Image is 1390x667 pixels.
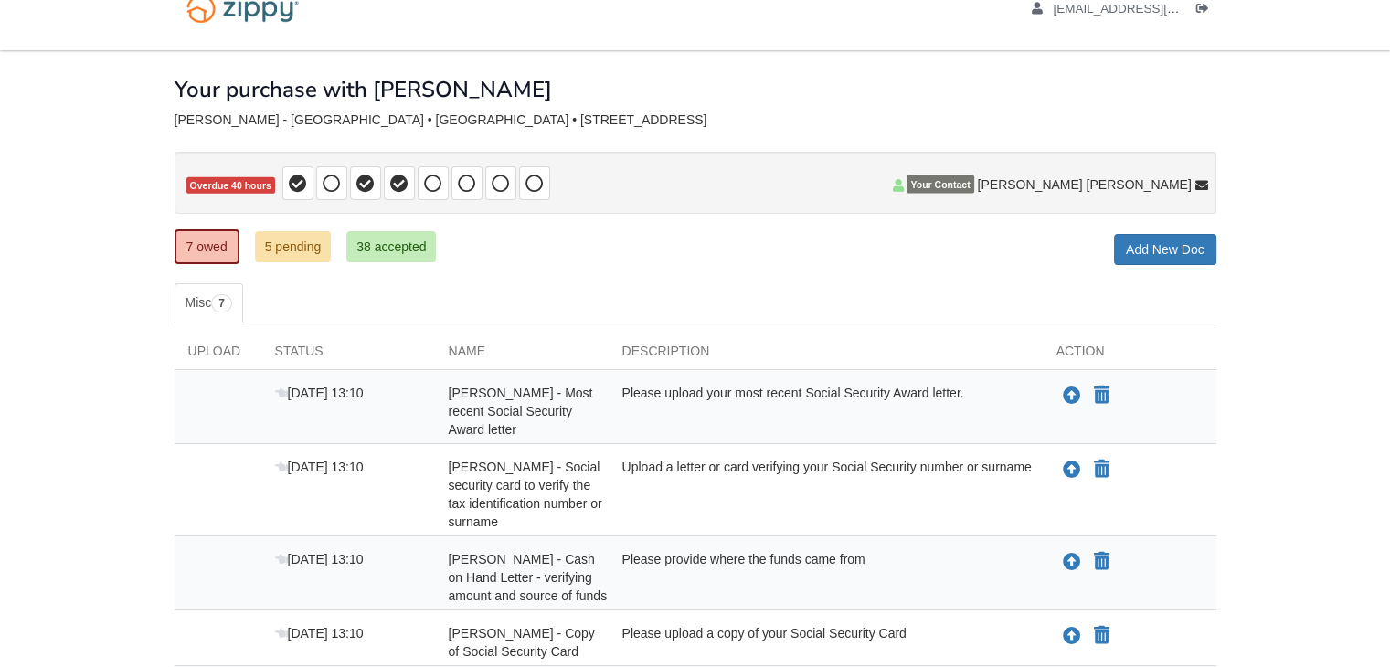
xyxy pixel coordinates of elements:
[175,78,552,101] h1: Your purchase with [PERSON_NAME]
[449,460,602,529] span: [PERSON_NAME] - Social security card to verify the tax identification number or surname
[275,626,364,641] span: [DATE] 13:10
[255,231,332,262] a: 5 pending
[1061,550,1083,574] button: Upload Breanna Creekmore - Cash on Hand Letter - verifying amount and source of funds
[275,552,364,566] span: [DATE] 13:10
[1061,458,1083,482] button: Upload Bradley Lmep - Social security card to verify the tax identification number or surname
[449,552,608,603] span: [PERSON_NAME] - Cash on Hand Letter - verifying amount and source of funds
[175,342,261,369] div: Upload
[186,177,275,195] span: Overdue 40 hours
[275,386,364,400] span: [DATE] 13:10
[1092,625,1111,647] button: Declare Breanna Creekmore - Copy of Social Security Card not applicable
[609,384,1043,439] div: Please upload your most recent Social Security Award letter.
[609,624,1043,661] div: Please upload a copy of your Social Security Card
[1092,385,1111,407] button: Declare Bradley Lmep - Most recent Social Security Award letter not applicable
[346,231,436,262] a: 38 accepted
[261,342,435,369] div: Status
[1043,342,1216,369] div: Action
[1061,624,1083,648] button: Upload Breanna Creekmore - Copy of Social Security Card
[907,175,973,194] span: Your Contact
[609,458,1043,531] div: Upload a letter or card verifying your Social Security number or surname
[1092,551,1111,573] button: Declare Breanna Creekmore - Cash on Hand Letter - verifying amount and source of funds not applic...
[609,550,1043,605] div: Please provide where the funds came from
[1061,384,1083,408] button: Upload Bradley Lmep - Most recent Social Security Award letter
[1053,2,1262,16] span: becreekmore@gmail.com
[449,386,593,437] span: [PERSON_NAME] - Most recent Social Security Award letter
[609,342,1043,369] div: Description
[435,342,609,369] div: Name
[175,283,243,323] a: Misc
[275,460,364,474] span: [DATE] 13:10
[449,626,595,659] span: [PERSON_NAME] - Copy of Social Security Card
[1092,459,1111,481] button: Declare Bradley Lmep - Social security card to verify the tax identification number or surname no...
[1196,2,1216,20] a: Log out
[211,294,232,312] span: 7
[977,175,1191,194] span: [PERSON_NAME] [PERSON_NAME]
[1032,2,1263,20] a: edit profile
[1114,234,1216,265] a: Add New Doc
[175,112,1216,128] div: [PERSON_NAME] - [GEOGRAPHIC_DATA] • [GEOGRAPHIC_DATA] • [STREET_ADDRESS]
[175,229,239,264] a: 7 owed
